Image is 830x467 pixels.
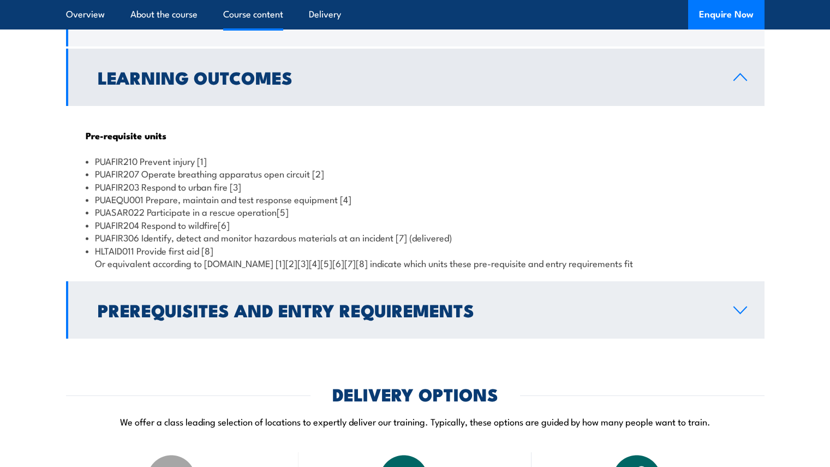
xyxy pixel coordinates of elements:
[86,155,745,167] li: PUAFIR210 Prevent injury [1]
[98,69,716,85] h2: Learning Outcomes
[66,281,765,339] a: Prerequisites and Entry Requirements
[86,128,166,143] strong: Pre-requisite units
[86,244,745,270] li: HLTAID011 Provide first aid [8] Or equivalent according to [DOMAIN_NAME] [1][2][3][4][5][6][7][8]...
[86,218,745,231] li: PUAFIR204 Respond to wildfire[6]
[86,180,745,193] li: PUAFIR203 Respond to urban fire [3]
[332,386,498,401] h2: DELIVERY OPTIONS
[98,302,716,317] h2: Prerequisites and Entry Requirements
[86,167,745,180] li: PUAFIR207 Operate breathing apparatus open circuit [2]
[86,231,745,244] li: PUAFIR306 Identify, detect and monitor hazardous materials at an incident [7] (delivered)
[66,49,765,106] a: Learning Outcomes
[86,193,745,205] li: PUAEQU001 Prepare, maintain and test response equipment [4]
[86,205,745,218] li: PUASAR022 Participate in a rescue operation[5]
[66,415,765,428] p: We offer a class leading selection of locations to expertly deliver our training. Typically, thes...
